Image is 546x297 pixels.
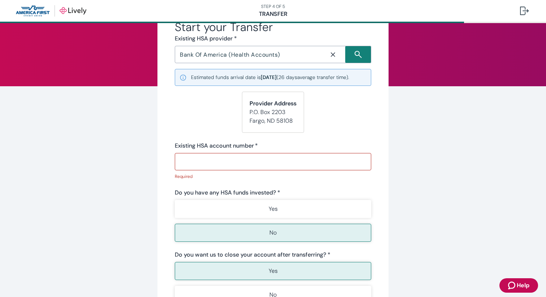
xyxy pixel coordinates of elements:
[261,74,277,80] b: [DATE]
[175,200,371,218] button: Yes
[269,205,278,213] p: Yes
[175,20,371,34] h2: Start your Transfer
[250,108,296,117] p: P.O. Box 2203
[321,47,345,62] button: Close icon
[177,49,321,60] input: Search input
[175,141,258,150] label: Existing HSA account number
[175,173,366,180] p: Required
[499,278,538,293] button: Zendesk support iconHelp
[250,117,296,125] p: Fargo , ND 58108
[514,2,534,19] button: Log out
[175,224,371,242] button: No
[329,51,337,58] svg: Close icon
[175,188,280,197] label: Do you have any HSA funds invested? *
[508,281,517,290] svg: Zendesk support icon
[269,228,277,237] p: No
[345,46,371,63] button: Search icon
[175,250,330,259] label: Do you want us to close your account after transferring? *
[355,51,362,58] svg: Search icon
[191,74,349,81] small: Estimated funds arrival date is ( 26 days average transfer time).
[517,281,529,290] span: Help
[16,5,86,17] img: Lively
[250,100,296,107] strong: Provider Address
[269,267,278,275] p: Yes
[175,262,371,280] button: Yes
[175,34,237,43] label: Existing HSA provider *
